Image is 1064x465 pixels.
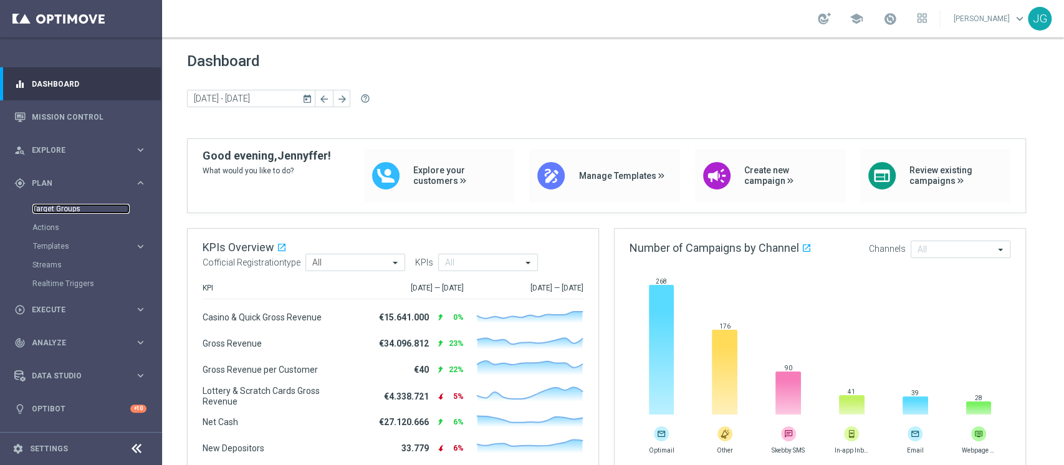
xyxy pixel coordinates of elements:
[32,146,135,154] span: Explore
[32,274,161,293] div: Realtime Triggers
[14,79,26,90] i: equalizer
[12,443,24,454] i: settings
[32,392,130,425] a: Optibot
[952,9,1028,28] a: [PERSON_NAME]keyboard_arrow_down
[135,241,146,252] i: keyboard_arrow_right
[14,305,147,315] button: play_circle_outline Execute keyboard_arrow_right
[32,279,130,289] a: Realtime Triggers
[14,403,26,415] i: lightbulb
[30,445,68,453] a: Settings
[14,178,26,189] i: gps_fixed
[14,79,147,89] button: equalizer Dashboard
[1013,12,1027,26] span: keyboard_arrow_down
[14,145,135,156] div: Explore
[32,372,135,380] span: Data Studio
[135,177,146,189] i: keyboard_arrow_right
[32,339,135,347] span: Analyze
[14,178,147,188] button: gps_fixed Plan keyboard_arrow_right
[32,204,130,214] a: Target Groups
[14,337,135,348] div: Analyze
[14,145,26,156] i: person_search
[1028,7,1052,31] div: JG
[135,304,146,315] i: keyboard_arrow_right
[135,337,146,348] i: keyboard_arrow_right
[14,338,147,348] button: track_changes Analyze keyboard_arrow_right
[14,404,147,414] button: lightbulb Optibot +10
[32,237,161,256] div: Templates
[14,371,147,381] button: Data Studio keyboard_arrow_right
[850,12,863,26] span: school
[14,112,147,122] button: Mission Control
[32,241,147,251] button: Templates keyboard_arrow_right
[32,100,146,133] a: Mission Control
[135,370,146,381] i: keyboard_arrow_right
[32,67,146,100] a: Dashboard
[14,304,135,315] div: Execute
[14,392,146,425] div: Optibot
[14,145,147,155] button: person_search Explore keyboard_arrow_right
[135,144,146,156] i: keyboard_arrow_right
[14,304,26,315] i: play_circle_outline
[32,260,130,270] a: Streams
[33,242,122,250] span: Templates
[14,337,26,348] i: track_changes
[33,242,135,250] div: Templates
[14,370,135,381] div: Data Studio
[32,256,161,274] div: Streams
[130,405,146,413] div: +10
[32,218,161,237] div: Actions
[32,180,135,187] span: Plan
[14,100,146,133] div: Mission Control
[14,178,135,189] div: Plan
[14,67,146,100] div: Dashboard
[32,223,130,232] a: Actions
[32,199,161,218] div: Target Groups
[32,306,135,314] span: Execute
